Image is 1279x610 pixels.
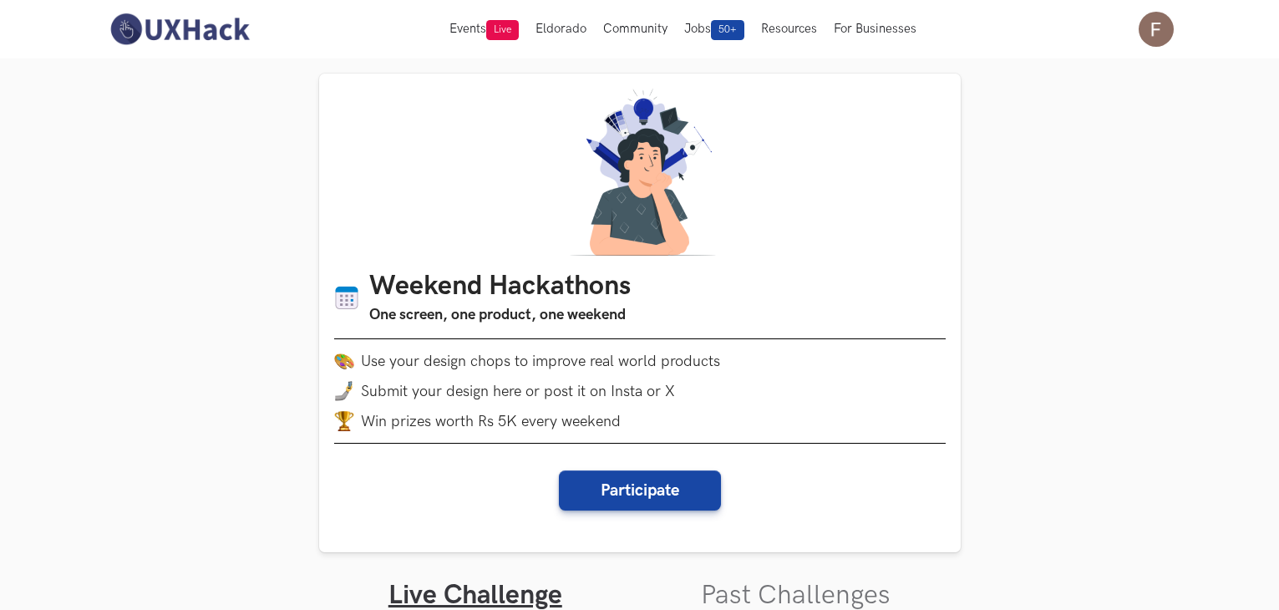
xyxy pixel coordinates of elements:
[560,89,720,256] img: A designer thinking
[711,20,744,40] span: 50+
[1139,12,1174,47] img: Your profile pic
[369,303,631,327] h3: One screen, one product, one weekend
[334,411,946,431] li: Win prizes worth Rs 5K every weekend
[361,383,675,400] span: Submit your design here or post it on Insta or X
[486,20,519,40] span: Live
[334,381,354,401] img: mobile-in-hand.png
[334,351,946,371] li: Use your design chops to improve real world products
[334,351,354,371] img: palette.png
[369,271,631,303] h1: Weekend Hackathons
[334,285,359,311] img: Calendar icon
[559,470,721,511] button: Participate
[105,12,254,47] img: UXHack-logo.png
[334,411,354,431] img: trophy.png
